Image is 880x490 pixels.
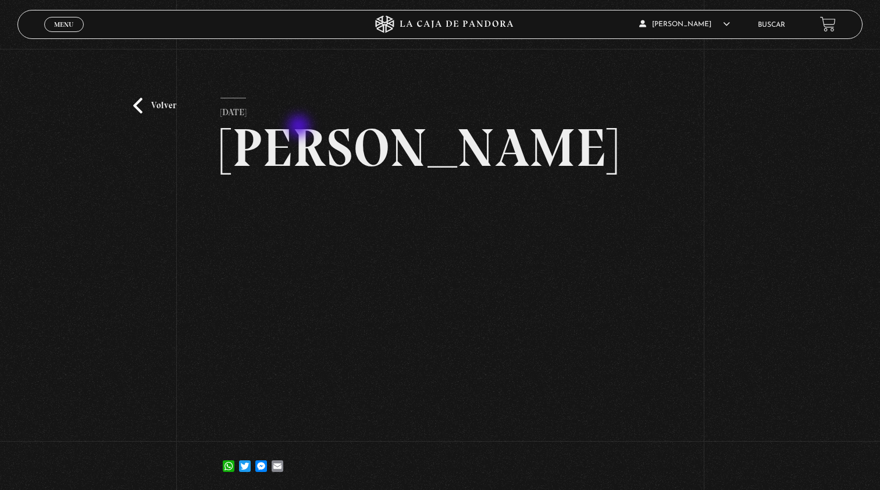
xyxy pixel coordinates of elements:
[820,16,836,32] a: View your shopping cart
[253,449,269,472] a: Messenger
[269,449,286,472] a: Email
[758,22,785,29] a: Buscar
[50,31,77,39] span: Cerrar
[133,98,176,113] a: Volver
[237,449,253,472] a: Twitter
[220,449,237,472] a: WhatsApp
[220,98,246,121] p: [DATE]
[54,21,73,28] span: Menu
[639,21,730,28] span: [PERSON_NAME]
[220,121,660,175] h2: [PERSON_NAME]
